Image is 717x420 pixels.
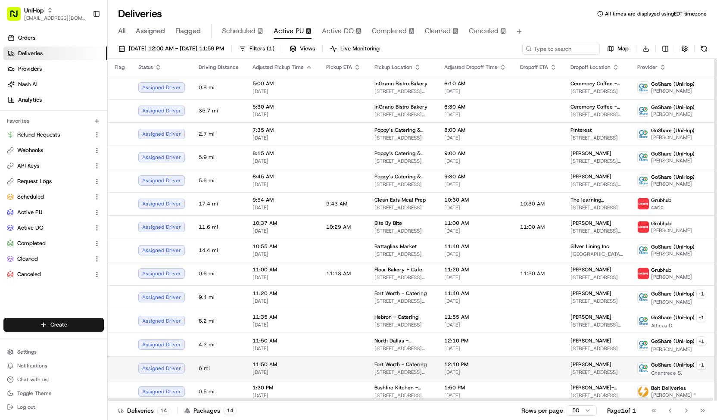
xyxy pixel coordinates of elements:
span: Status [138,64,153,71]
span: [STREET_ADDRESS] [374,321,430,328]
span: Notifications [17,362,47,369]
button: Notifications [3,360,104,372]
span: Flour Bakery + Cafe [374,266,422,273]
span: Pylon [86,146,104,152]
span: 6:30 AM [444,103,506,110]
span: Silver Lining Inc [570,243,609,250]
span: Scheduled [17,193,44,201]
div: 📗 [9,125,16,132]
button: Filters(1) [235,43,278,55]
span: [PERSON_NAME] [570,361,611,368]
a: Active PU [7,208,90,216]
span: 17.4 mi [199,200,239,207]
span: [DATE] [253,88,312,95]
img: goshare_logo.png [638,128,649,140]
img: 5e692f75ce7d37001a5d71f1 [638,198,649,209]
a: Completed [7,240,90,247]
span: InGrano Bistro Bakery [374,80,427,87]
span: Orders [18,34,35,42]
button: Scheduled [3,190,104,204]
span: Fort Worth - Catering [374,361,427,368]
span: 12:10 PM [444,361,506,368]
span: Pinterest [570,127,592,134]
span: [STREET_ADDRESS] [570,345,623,352]
span: [PERSON_NAME] [651,134,695,141]
span: [STREET_ADDRESS][PERSON_NAME] [374,88,430,95]
span: [DATE] [444,181,506,188]
a: Canceled [7,271,90,278]
span: [STREET_ADDRESS][PERSON_NAME] [570,227,623,234]
img: goshare_logo.png [638,339,649,350]
span: All times are displayed using EDT timezone [605,10,707,17]
div: 💻 [73,125,80,132]
span: [DATE] [253,298,312,305]
span: 35.7 mi [199,107,239,114]
span: All [118,26,125,36]
span: Ceremony Coffee - UniHop [570,80,623,87]
span: 10:29 AM [326,224,351,230]
button: Active PU [3,205,104,219]
div: Page 1 of 1 [607,406,636,415]
span: Map [617,45,629,53]
span: 1:20 PM [253,384,312,391]
span: [DATE] [444,251,506,258]
a: Refund Requests [7,131,90,139]
span: [DATE] [253,251,312,258]
span: Chantrece S. [651,370,706,376]
span: Providers [18,65,42,73]
span: 5.6 mi [199,177,239,184]
button: Live Monitoring [326,43,383,55]
span: [STREET_ADDRESS][PERSON_NAME] [570,321,623,328]
span: Active PU [274,26,304,36]
span: 11:35 AM [253,314,312,320]
p: Rows per page [521,406,563,415]
span: 11:50 AM [253,361,312,368]
img: 5e692f75ce7d37001a5d71f1 [638,221,649,233]
span: [STREET_ADDRESS] [374,204,430,211]
span: Filters [249,45,274,53]
span: [STREET_ADDRESS] [570,88,623,95]
span: [STREET_ADDRESS] [374,181,430,188]
span: Grubhub [651,220,671,227]
span: [STREET_ADDRESS] [374,392,430,399]
span: GoShare (UniHop) [651,174,695,180]
a: Orders [3,31,107,45]
span: Create [50,321,67,329]
div: Deliveries [118,406,170,415]
span: 4.2 mi [199,341,239,348]
span: Provider [637,64,658,71]
span: 5:00 AM [253,80,312,87]
span: GoShare (UniHop) [651,290,695,297]
span: 9:43 AM [326,200,347,207]
span: 9.4 mi [199,294,239,301]
span: 8:45 AM [253,173,312,180]
span: 1:50 PM [444,384,506,391]
img: goshare_logo.png [638,292,649,303]
a: 📗Knowledge Base [5,121,69,137]
span: Atticus D. [651,322,706,329]
button: [EMAIL_ADDRESS][DOMAIN_NAME] [24,15,86,22]
span: Analytics [18,96,42,104]
button: UniHop[EMAIL_ADDRESS][DOMAIN_NAME] [3,3,89,24]
span: GoShare (UniHop) [651,150,695,157]
span: GoShare (UniHop) [651,127,695,134]
span: InGrano Bistro Bakery [374,103,427,110]
span: Completed [17,240,46,247]
button: [DATE] 12:00 AM - [DATE] 11:59 PM [115,43,228,55]
span: 11:00 AM [520,224,545,230]
button: Toggle Theme [3,387,104,399]
span: 11:00 AM [444,220,506,227]
span: [STREET_ADDRESS] [570,369,623,376]
img: goshare_logo.png [638,82,649,93]
span: Completed [372,26,407,36]
span: 6 mi [199,365,239,372]
span: Battaglias Market [374,243,417,250]
span: UniHop [24,6,44,15]
span: Live Monitoring [340,45,380,53]
span: [PERSON_NAME] [651,227,692,234]
span: [DATE] [444,274,506,281]
span: 9:54 AM [253,196,312,203]
span: Refund Requests [17,131,60,139]
button: Chat with us! [3,373,104,386]
a: API Keys [7,162,90,170]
